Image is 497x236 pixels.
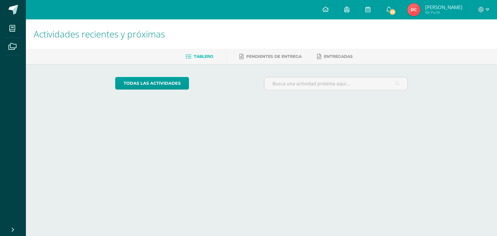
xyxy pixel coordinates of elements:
[324,54,353,59] span: Entregadas
[115,77,189,90] a: todas las Actividades
[194,54,213,59] span: Tablero
[264,77,408,90] input: Busca una actividad próxima aquí...
[34,28,165,40] span: Actividades recientes y próximas
[389,8,396,16] span: 36
[425,10,462,15] span: Mi Perfil
[407,3,420,16] img: 6ec0f06865208f9dc5f79c55229a3078.png
[317,51,353,62] a: Entregadas
[239,51,302,62] a: Pendientes de entrega
[246,54,302,59] span: Pendientes de entrega
[425,4,462,10] span: [PERSON_NAME]
[186,51,213,62] a: Tablero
